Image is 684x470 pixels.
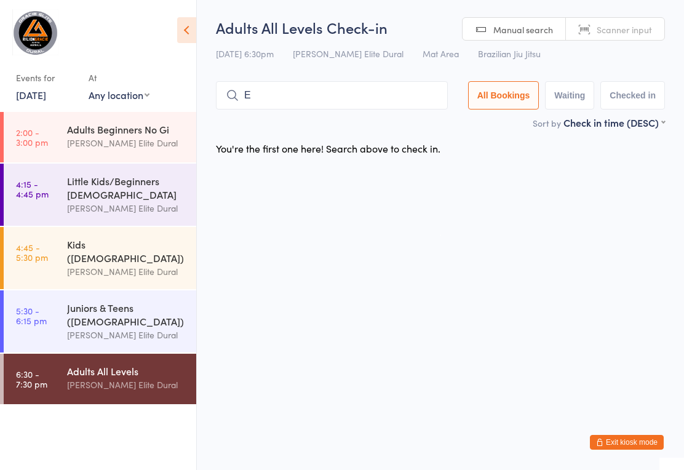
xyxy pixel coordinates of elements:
div: At [89,68,149,88]
button: Exit kiosk mode [590,435,664,450]
label: Sort by [533,117,561,129]
a: [DATE] [16,88,46,102]
div: Check in time (DESC) [563,116,665,129]
img: Gracie Elite Jiu Jitsu Dural [12,9,58,55]
div: Little Kids/Beginners [DEMOGRAPHIC_DATA] [67,174,186,201]
a: 2:00 -3:00 pmAdults Beginners No Gi[PERSON_NAME] Elite Dural [4,112,196,162]
div: You're the first one here! Search above to check in. [216,141,440,155]
div: Any location [89,88,149,102]
a: 4:45 -5:30 pmKids ([DEMOGRAPHIC_DATA])[PERSON_NAME] Elite Dural [4,227,196,289]
time: 4:15 - 4:45 pm [16,179,49,199]
span: [DATE] 6:30pm [216,47,274,60]
div: [PERSON_NAME] Elite Dural [67,328,186,342]
span: Mat Area [423,47,459,60]
a: 5:30 -6:15 pmJuniors & Teens ([DEMOGRAPHIC_DATA])[PERSON_NAME] Elite Dural [4,290,196,352]
div: Events for [16,68,76,88]
time: 4:45 - 5:30 pm [16,242,48,262]
a: 4:15 -4:45 pmLittle Kids/Beginners [DEMOGRAPHIC_DATA][PERSON_NAME] Elite Dural [4,164,196,226]
time: 2:00 - 3:00 pm [16,127,48,147]
div: Adults All Levels [67,364,186,378]
div: [PERSON_NAME] Elite Dural [67,136,186,150]
div: Kids ([DEMOGRAPHIC_DATA]) [67,237,186,265]
time: 5:30 - 6:15 pm [16,306,47,325]
div: Adults Beginners No Gi [67,122,186,136]
button: Waiting [545,81,594,110]
div: [PERSON_NAME] Elite Dural [67,201,186,215]
time: 6:30 - 7:30 pm [16,369,47,389]
div: [PERSON_NAME] Elite Dural [67,378,186,392]
div: Juniors & Teens ([DEMOGRAPHIC_DATA]) [67,301,186,328]
span: Manual search [493,23,553,36]
input: Search [216,81,448,110]
div: [PERSON_NAME] Elite Dural [67,265,186,279]
button: Checked in [600,81,665,110]
button: All Bookings [468,81,539,110]
h2: Adults All Levels Check-in [216,17,665,38]
span: [PERSON_NAME] Elite Dural [293,47,404,60]
span: Brazilian Jiu Jitsu [478,47,541,60]
a: 6:30 -7:30 pmAdults All Levels[PERSON_NAME] Elite Dural [4,354,196,404]
span: Scanner input [597,23,652,36]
